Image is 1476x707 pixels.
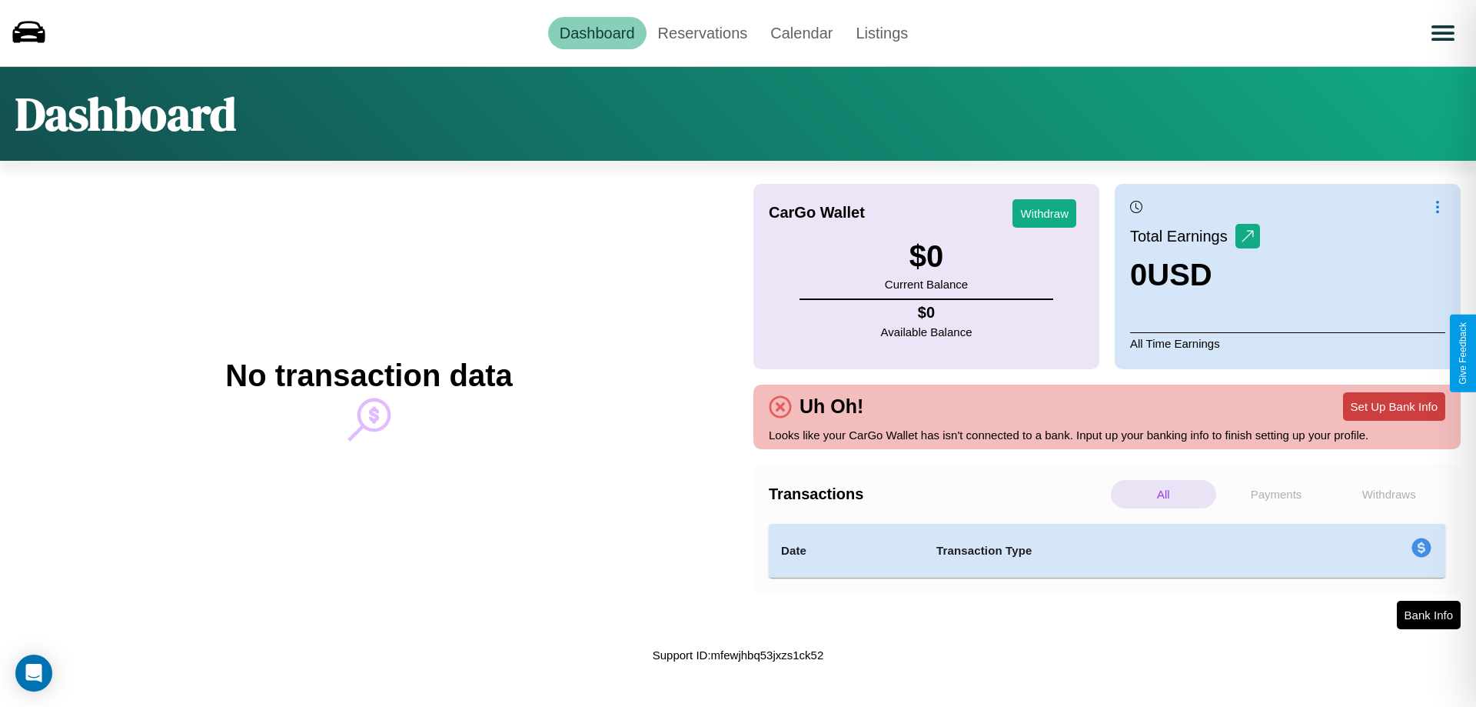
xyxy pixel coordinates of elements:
[15,655,52,692] div: Open Intercom Messenger
[1130,332,1445,354] p: All Time Earnings
[548,17,647,49] a: Dashboard
[1458,322,1468,385] div: Give Feedback
[769,204,865,222] h4: CarGo Wallet
[225,359,512,393] h2: No transaction data
[647,17,760,49] a: Reservations
[781,542,912,560] h4: Date
[1111,480,1216,509] p: All
[769,524,1445,578] table: simple table
[792,395,871,418] h4: Uh Oh!
[1421,12,1464,55] button: Open menu
[881,322,972,342] p: Available Balance
[759,17,844,49] a: Calendar
[1397,601,1461,629] button: Bank Info
[844,17,919,49] a: Listings
[653,645,824,665] p: Support ID: mfewjhbq53jxzs1ck52
[881,304,972,322] h4: $ 0
[1012,199,1076,228] button: Withdraw
[1130,222,1235,250] p: Total Earnings
[1343,392,1445,421] button: Set Up Bank Info
[1336,480,1441,509] p: Withdraws
[1224,480,1329,509] p: Payments
[885,274,968,295] p: Current Balance
[769,425,1445,445] p: Looks like your CarGo Wallet has isn't connected to a bank. Input up your banking info to finish ...
[1130,258,1260,292] h3: 0 USD
[15,82,236,145] h1: Dashboard
[885,239,968,274] h3: $ 0
[769,485,1107,503] h4: Transactions
[936,542,1285,560] h4: Transaction Type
